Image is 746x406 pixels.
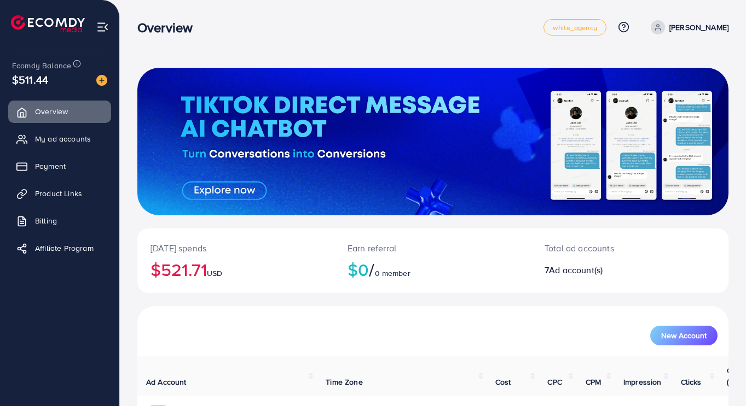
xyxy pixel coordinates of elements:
h2: $521.71 [151,259,321,280]
span: Clicks [681,376,702,387]
iframe: Chat [699,357,738,398]
span: New Account [661,332,707,339]
button: New Account [650,326,718,345]
span: Ad Account [146,376,187,387]
span: USD [207,268,222,279]
span: Impression [623,376,662,387]
a: Overview [8,101,111,122]
p: [PERSON_NAME] [669,21,728,34]
a: Product Links [8,183,111,204]
span: Cost [495,376,511,387]
span: CPM [586,376,601,387]
span: / [369,257,374,282]
span: CPC [547,376,562,387]
h2: 7 [545,265,666,275]
span: 0 member [375,268,410,279]
span: Time Zone [326,376,362,387]
a: My ad accounts [8,128,111,150]
h3: Overview [137,20,201,36]
span: Billing [35,215,57,226]
span: $511.44 [12,72,48,87]
img: menu [96,21,109,33]
p: Earn referral [348,242,518,255]
span: Payment [35,161,66,172]
img: image [96,75,107,86]
p: [DATE] spends [151,242,321,255]
span: Ecomdy Balance [12,60,71,71]
span: white_agency [553,24,597,31]
a: white_agency [543,19,606,36]
span: Overview [35,106,68,117]
span: My ad accounts [35,133,91,144]
a: [PERSON_NAME] [646,20,728,34]
span: Product Links [35,188,82,199]
h2: $0 [348,259,518,280]
a: Payment [8,155,111,177]
img: logo [11,15,85,32]
a: Billing [8,210,111,232]
a: Affiliate Program [8,237,111,259]
span: Ad account(s) [549,264,603,276]
p: Total ad accounts [545,242,666,255]
span: Affiliate Program [35,243,94,254]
